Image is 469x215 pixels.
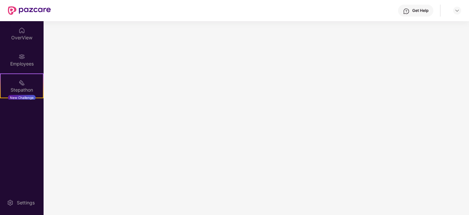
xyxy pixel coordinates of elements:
[412,8,428,13] div: Get Help
[454,8,460,13] img: svg+xml;base64,PHN2ZyBpZD0iRHJvcGRvd24tMzJ4MzIiIHhtbG5zPSJodHRwOi8vd3d3LnczLm9yZy8yMDAwL3N2ZyIgd2...
[18,27,25,34] img: svg+xml;base64,PHN2ZyBpZD0iSG9tZSIgeG1sbnM9Imh0dHA6Ly93d3cudzMub3JnLzIwMDAvc3ZnIiB3aWR0aD0iMjAiIG...
[8,6,51,15] img: New Pazcare Logo
[15,199,37,206] div: Settings
[403,8,410,15] img: svg+xml;base64,PHN2ZyBpZD0iSGVscC0zMngzMiIgeG1sbnM9Imh0dHA6Ly93d3cudzMub3JnLzIwMDAvc3ZnIiB3aWR0aD...
[18,53,25,60] img: svg+xml;base64,PHN2ZyBpZD0iRW1wbG95ZWVzIiB4bWxucz0iaHR0cDovL3d3dy53My5vcmcvMjAwMC9zdmciIHdpZHRoPS...
[7,199,14,206] img: svg+xml;base64,PHN2ZyBpZD0iU2V0dGluZy0yMHgyMCIgeG1sbnM9Imh0dHA6Ly93d3cudzMub3JnLzIwMDAvc3ZnIiB3aW...
[18,79,25,86] img: svg+xml;base64,PHN2ZyB4bWxucz0iaHR0cDovL3d3dy53My5vcmcvMjAwMC9zdmciIHdpZHRoPSIyMSIgaGVpZ2h0PSIyMC...
[1,87,43,93] div: Stepathon
[8,95,36,100] div: New Challenge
